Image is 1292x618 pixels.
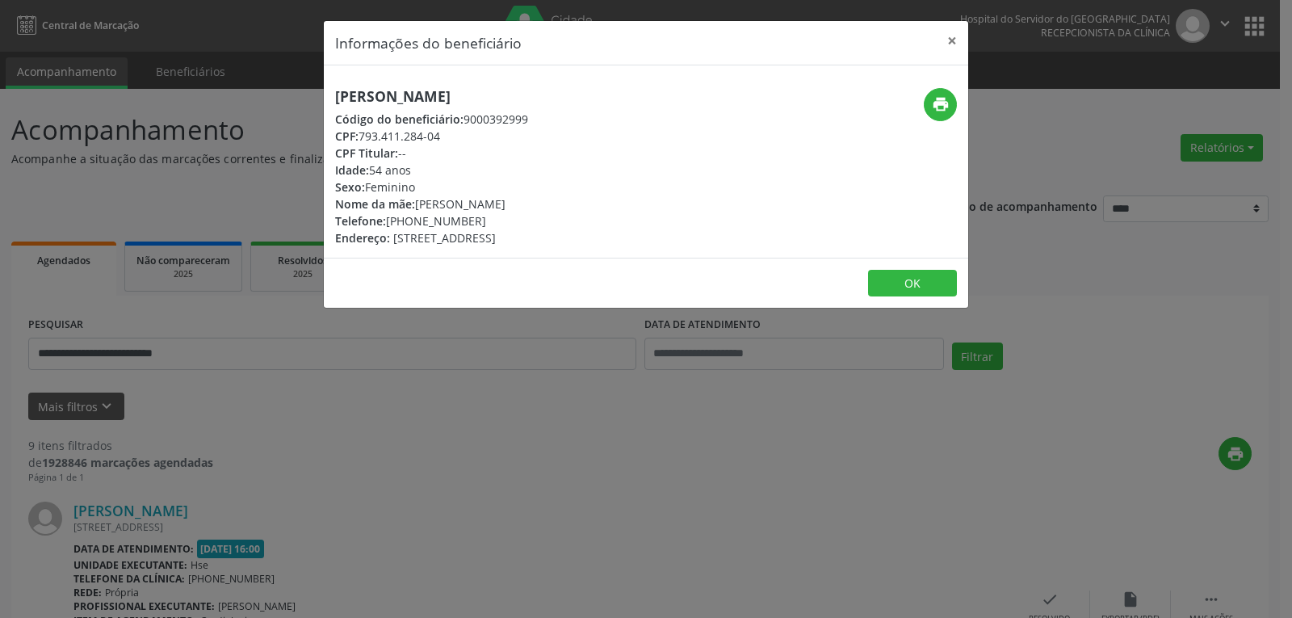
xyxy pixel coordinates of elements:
div: [PHONE_NUMBER] [335,212,528,229]
i: print [932,95,950,113]
div: 793.411.284-04 [335,128,528,145]
button: print [924,88,957,121]
span: Código do beneficiário: [335,111,464,127]
button: Close [936,21,968,61]
h5: [PERSON_NAME] [335,88,528,105]
span: [STREET_ADDRESS] [393,230,496,246]
button: OK [868,270,957,297]
span: CPF Titular: [335,145,398,161]
div: -- [335,145,528,162]
span: Sexo: [335,179,365,195]
span: Nome da mãe: [335,196,415,212]
div: 54 anos [335,162,528,179]
span: Idade: [335,162,369,178]
div: Feminino [335,179,528,195]
span: Endereço: [335,230,390,246]
span: Telefone: [335,213,386,229]
div: [PERSON_NAME] [335,195,528,212]
h5: Informações do beneficiário [335,32,522,53]
div: 9000392999 [335,111,528,128]
span: CPF: [335,128,359,144]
